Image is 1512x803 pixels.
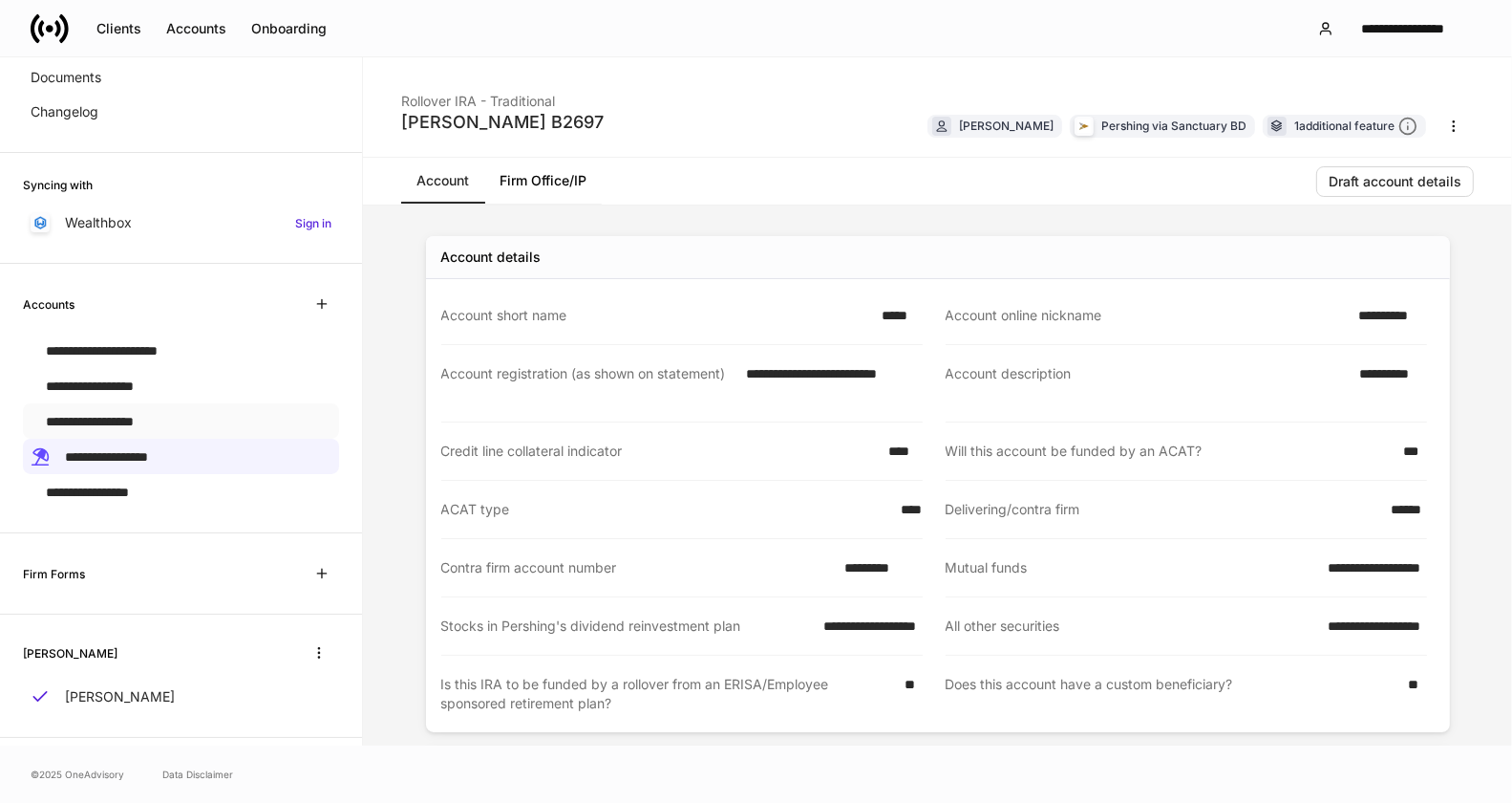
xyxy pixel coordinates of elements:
[23,95,339,129] a: Changelog
[154,13,239,44] button: Accounts
[441,675,893,713] div: Is this IRA to be funded by a rollover from an ERISA/Employee sponsored retirement plan?
[401,80,604,111] div: Rollover IRA - Traditional
[946,675,1397,713] div: Does this account have a custom beneficiary?
[162,767,233,782] a: Data Disclaimer
[31,68,101,87] p: Documents
[166,22,226,35] div: Accounts
[96,22,141,35] div: Clients
[31,102,98,121] p: Changelog
[23,176,93,194] h6: Syncing with
[441,617,813,636] div: Stocks in Pershing's dividend reinvestment plan
[239,13,339,44] button: Onboarding
[401,111,604,134] div: [PERSON_NAME] B2697
[23,565,85,583] h6: Firm Forms
[946,442,1393,461] div: Will this account be funded by an ACAT?
[441,442,878,461] div: Credit line collateral indicator
[251,22,327,35] div: Onboarding
[441,500,889,519] div: ACAT type
[31,767,124,782] span: © 2025 OneAdvisory
[1329,175,1461,188] div: Draft account details
[65,213,132,232] p: Wealthbox
[23,644,117,662] h6: [PERSON_NAME]
[959,117,1054,135] div: [PERSON_NAME]
[84,13,154,44] button: Clients
[23,206,339,240] a: WealthboxSign in
[946,558,1317,577] div: Mutual funds
[946,617,1317,636] div: All other securities
[441,248,542,267] div: Account details
[946,306,1348,325] div: Account online nickname
[65,687,175,706] p: [PERSON_NAME]
[23,295,75,314] h6: Accounts
[484,158,602,204] a: Firm Office/IP
[946,364,1348,402] div: Account description
[1101,117,1246,135] div: Pershing via Sanctuary BD
[1316,166,1474,197] button: Draft account details
[23,60,339,95] a: Documents
[295,214,331,232] h6: Sign in
[401,158,484,204] a: Account
[1294,117,1417,137] div: 1 additional feature
[441,306,871,325] div: Account short name
[441,558,834,577] div: Contra firm account number
[946,500,1380,519] div: Delivering/contra firm
[441,364,735,402] div: Account registration (as shown on statement)
[23,680,339,714] a: [PERSON_NAME]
